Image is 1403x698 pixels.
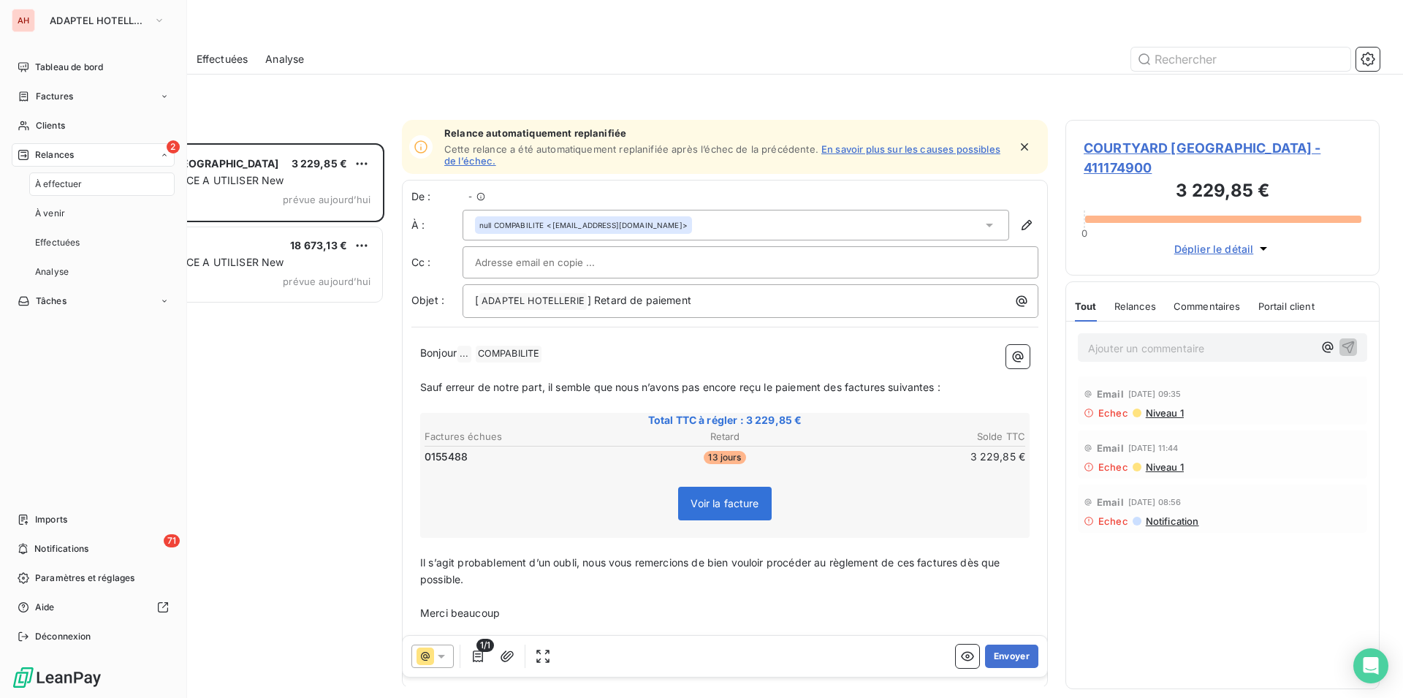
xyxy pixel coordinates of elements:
[1170,240,1276,257] button: Déplier le détail
[704,451,745,464] span: 13 jours
[1098,461,1128,473] span: Echec
[457,346,471,363] span: ...
[35,265,69,278] span: Analyse
[1097,388,1124,400] span: Email
[103,157,278,170] span: COURTYARD [GEOGRAPHIC_DATA]
[411,189,463,204] span: De :
[35,178,83,191] span: À effectuer
[1258,300,1315,312] span: Portail client
[12,596,175,619] a: Aide
[104,256,284,268] span: PLAN DE RELANCE A UTILISER New
[283,194,370,205] span: prévue aujourd’hui
[1144,515,1199,527] span: Notification
[420,607,500,619] span: Merci beaucoup
[985,645,1038,668] button: Envoyer
[35,513,67,526] span: Imports
[588,294,691,306] span: ] Retard de paiement
[35,572,134,585] span: Paramètres et réglages
[476,639,494,652] span: 1/1
[1084,138,1361,178] span: COURTYARD [GEOGRAPHIC_DATA] - 411174900
[283,276,370,287] span: prévue aujourd’hui
[36,90,73,103] span: Factures
[292,157,348,170] span: 3 229,85 €
[197,52,248,67] span: Effectuées
[36,119,65,132] span: Clients
[444,143,1000,167] a: En savoir plus sur les causes possibles de l’échec.
[1114,300,1156,312] span: Relances
[35,236,80,249] span: Effectuées
[444,127,1008,139] span: Relance automatiquement replanifiée
[826,429,1026,444] th: Solde TTC
[1353,648,1388,683] div: Open Intercom Messenger
[411,255,463,270] label: Cc :
[164,534,180,547] span: 71
[1128,390,1182,398] span: [DATE] 09:35
[1098,515,1128,527] span: Echec
[1075,300,1097,312] span: Tout
[36,295,66,308] span: Tâches
[1081,227,1087,239] span: 0
[1084,178,1361,207] h3: 3 229,85 €
[12,9,35,32] div: AH
[1144,461,1184,473] span: Niveau 1
[475,294,479,306] span: [
[444,143,818,155] span: Cette relance a été automatiquement replanifiée après l’échec de la précédente.
[479,220,544,230] span: null COMPABILITE
[475,251,632,273] input: Adresse email en copie ...
[1174,300,1241,312] span: Commentaires
[70,143,384,698] div: grid
[1174,241,1254,257] span: Déplier le détail
[422,413,1027,428] span: Total TTC à régler : 3 229,85 €
[1131,48,1350,71] input: Rechercher
[479,220,688,230] div: <[EMAIL_ADDRESS][DOMAIN_NAME]>
[411,218,463,232] label: À :
[420,381,940,393] span: Sauf erreur de notre part, il semble que nous n’avons pas encore reçu le paiement des factures su...
[35,61,103,74] span: Tableau de bord
[35,601,55,614] span: Aide
[826,449,1026,465] td: 3 229,85 €
[420,346,457,359] span: Bonjour
[35,207,65,220] span: À venir
[479,293,587,310] span: ADAPTEL HOTELLERIE
[625,429,824,444] th: Retard
[1097,496,1124,508] span: Email
[12,666,102,689] img: Logo LeanPay
[1144,407,1184,419] span: Niveau 1
[167,140,180,153] span: 2
[290,239,347,251] span: 18 673,13 €
[34,542,88,555] span: Notifications
[691,497,758,509] span: Voir la facture
[411,294,444,306] span: Objet :
[1098,407,1128,419] span: Echec
[476,346,542,363] span: COMPABILITE
[35,630,91,643] span: Déconnexion
[424,429,623,444] th: Factures échues
[35,148,74,162] span: Relances
[1097,442,1124,454] span: Email
[265,52,304,67] span: Analyse
[50,15,148,26] span: ADAPTEL HOTELLERIE
[420,556,1003,585] span: Il s’agit probablement d’un oubli, nous vous remercions de bien vouloir procéder au règlement de ...
[425,449,468,464] span: 0155488
[1128,498,1182,507] span: [DATE] 08:56
[1128,444,1179,452] span: [DATE] 11:44
[468,192,472,201] span: -
[104,174,284,186] span: PLAN DE RELANCE A UTILISER New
